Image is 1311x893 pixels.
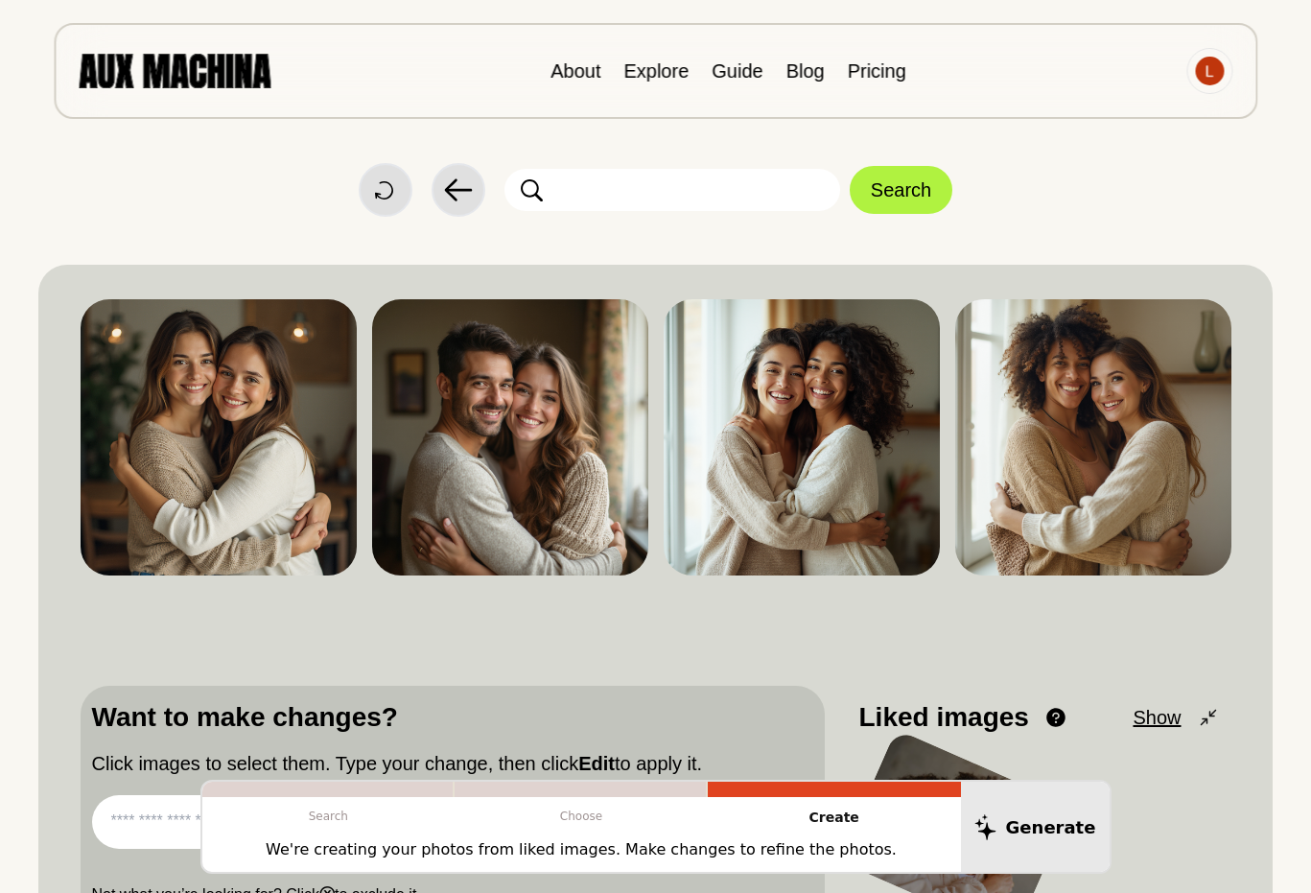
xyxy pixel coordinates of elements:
[712,60,762,82] a: Guide
[955,299,1231,576] img: Search result
[961,782,1110,872] button: Generate
[81,299,357,576] img: Search result
[623,60,689,82] a: Explore
[1133,703,1219,732] button: Show
[455,797,708,835] p: Choose
[578,753,615,774] b: Edit
[850,166,952,214] button: Search
[786,60,825,82] a: Blog
[708,797,961,838] p: Create
[432,163,485,217] button: Back
[859,697,1029,738] p: Liked images
[79,54,270,87] img: AUX MACHINA
[266,838,897,861] p: We're creating your photos from liked images. Make changes to refine the photos.
[550,60,600,82] a: About
[372,299,648,576] img: Search result
[1133,703,1181,732] span: Show
[92,749,813,778] p: Click images to select them. Type your change, then click to apply it.
[848,60,906,82] a: Pricing
[1195,57,1224,85] img: Avatar
[92,697,813,738] p: Want to make changes?
[202,797,456,835] p: Search
[664,299,940,576] img: Search result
